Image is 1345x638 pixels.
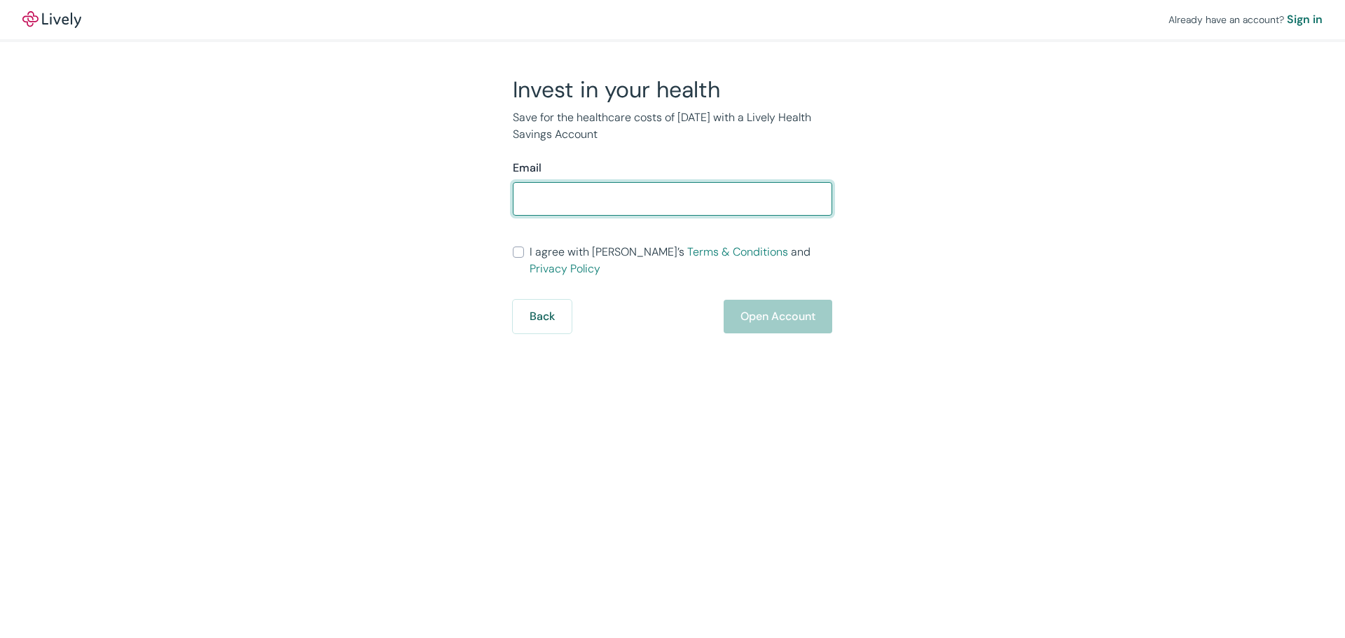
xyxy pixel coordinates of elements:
a: Privacy Policy [530,261,600,276]
a: Terms & Conditions [687,244,788,259]
h2: Invest in your health [513,76,832,104]
div: Already have an account? [1168,11,1323,28]
img: Lively [22,11,81,28]
span: I agree with [PERSON_NAME]’s and [530,244,832,277]
label: Email [513,160,542,176]
p: Save for the healthcare costs of [DATE] with a Lively Health Savings Account [513,109,832,143]
a: Sign in [1287,11,1323,28]
button: Back [513,300,572,333]
a: LivelyLively [22,11,81,28]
